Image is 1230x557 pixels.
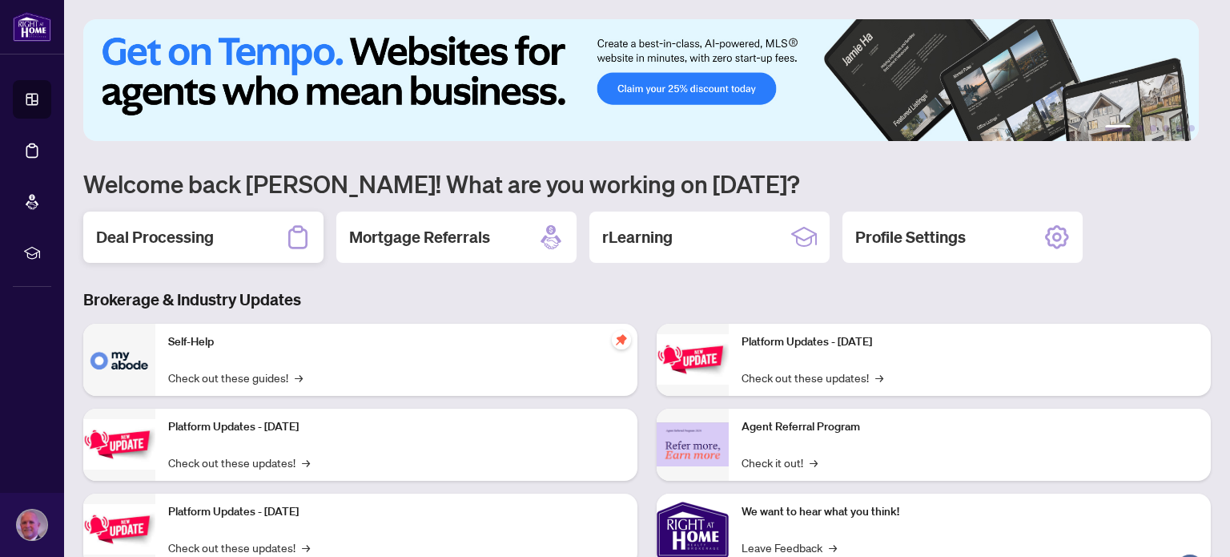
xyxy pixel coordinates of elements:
[17,510,47,540] img: Profile Icon
[810,454,818,471] span: →
[168,503,625,521] p: Platform Updates - [DATE]
[302,454,310,471] span: →
[295,369,303,386] span: →
[302,539,310,556] span: →
[83,419,155,470] img: Platform Updates - September 16, 2025
[83,289,1211,311] h3: Brokerage & Industry Updates
[168,418,625,436] p: Platform Updates - [DATE]
[168,369,303,386] a: Check out these guides!→
[1176,125,1182,131] button: 5
[83,504,155,555] img: Platform Updates - July 21, 2025
[349,226,490,248] h2: Mortgage Referrals
[83,168,1211,199] h1: Welcome back [PERSON_NAME]! What are you working on [DATE]?
[742,369,883,386] a: Check out these updates!→
[657,334,729,385] img: Platform Updates - June 23, 2025
[612,330,631,349] span: pushpin
[1105,125,1131,131] button: 1
[1166,501,1214,549] button: Open asap
[657,422,729,466] img: Agent Referral Program
[168,539,310,556] a: Check out these updates!→
[742,503,1198,521] p: We want to hear what you think!
[83,19,1199,141] img: Slide 0
[1163,125,1169,131] button: 4
[742,539,837,556] a: Leave Feedback→
[83,324,155,396] img: Self-Help
[1188,125,1195,131] button: 6
[855,226,966,248] h2: Profile Settings
[602,226,673,248] h2: rLearning
[1150,125,1156,131] button: 3
[742,418,1198,436] p: Agent Referral Program
[829,539,837,556] span: →
[1137,125,1144,131] button: 2
[13,12,51,42] img: logo
[96,226,214,248] h2: Deal Processing
[168,454,310,471] a: Check out these updates!→
[875,369,883,386] span: →
[742,454,818,471] a: Check it out!→
[168,333,625,351] p: Self-Help
[742,333,1198,351] p: Platform Updates - [DATE]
